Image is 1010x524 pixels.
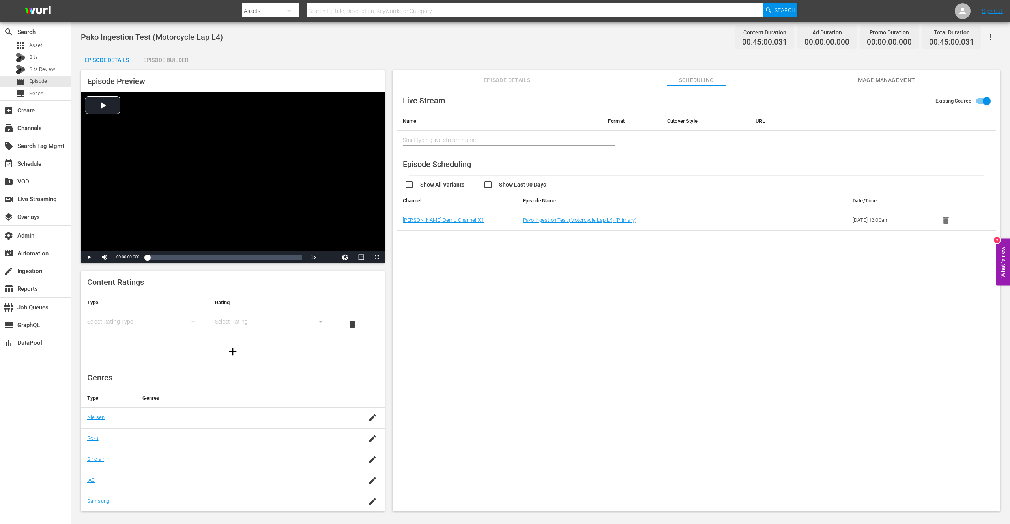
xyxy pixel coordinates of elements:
span: Bits [29,53,38,61]
span: Schedule [4,159,13,168]
span: Search Tag Mgmt [4,141,13,151]
span: Channels [4,124,13,133]
span: Series [16,89,25,98]
span: Asset [16,41,25,50]
span: 00:45:00.031 [929,38,974,47]
span: Series [29,90,43,97]
span: Pako Ingestion Test (Motorcycle Lap L4) [81,32,223,42]
th: Format [602,112,661,131]
div: Episode Builder [136,51,195,69]
th: Cutover Style [661,112,749,131]
div: Episode Details [77,51,136,69]
th: Channel [397,191,516,210]
a: Sinclair [87,456,104,462]
div: Ad Duration [804,27,849,38]
th: Type [81,389,136,408]
span: menu [5,6,14,16]
th: Date/Time [846,191,936,210]
img: ans4CAIJ8jUAAAAAAAAAAAAAAAAAAAAAAAAgQb4GAAAAAAAAAAAAAAAAAAAAAAAAJMjXAAAAAAAAAAAAAAAAAAAAAAAAgAT5G... [19,2,57,21]
span: 00:00:00.000 [804,38,849,47]
span: Reports [4,284,13,294]
th: Type [81,293,209,312]
div: Bits [16,53,25,62]
span: Search [774,3,795,17]
span: 00:00:00.000 [867,38,912,47]
span: Automation [4,249,13,258]
span: Overlays [4,212,13,222]
th: URL [749,112,984,131]
button: Play [81,251,97,263]
span: 00:45:00.031 [742,38,787,47]
a: Samsung [87,498,109,504]
a: Nielsen [87,414,105,420]
div: Progress Bar [147,255,302,260]
div: Bits Review [16,65,25,74]
button: Jump To Time [337,251,353,263]
span: Episode Preview [87,77,145,86]
th: Rating [209,293,337,312]
table: simple table [81,293,385,337]
td: [DATE] 12:00am [846,210,936,231]
a: [PERSON_NAME] Demo Channel X1 [403,217,484,223]
span: Episode Scheduling [403,159,471,169]
span: Episode [29,77,47,85]
span: Scheduling [667,75,726,85]
button: Playback Rate [306,251,322,263]
button: Mute [97,251,112,263]
div: 2 [994,237,1000,243]
span: VOD [4,177,13,186]
span: 00:00:00.000 [116,255,139,259]
span: Bits Review [29,65,55,73]
span: Admin [4,231,13,240]
span: DataPool [4,338,13,348]
span: Content Ratings [87,277,144,287]
div: Total Duration [929,27,974,38]
span: Episode Details [477,75,537,85]
a: Pako Ingestion Test (Motorcycle Lap L4) (Primary) [523,217,636,223]
span: delete [348,320,357,329]
span: Episode [16,77,25,86]
div: Video Player [81,92,385,263]
span: Live Streaming [4,195,13,204]
button: Episode Builder [136,51,195,66]
th: Episode Name [516,191,786,210]
span: Create [4,106,13,115]
span: Live Stream [403,96,445,105]
button: Picture-in-Picture [353,251,369,263]
div: Content Duration [742,27,787,38]
div: Promo Duration [867,27,912,38]
span: Asset [29,41,42,49]
button: Search [763,3,797,17]
span: Search [4,27,13,37]
span: Genres [87,373,112,382]
span: GraphQL [4,320,13,330]
button: Open Feedback Widget [996,239,1010,286]
a: Roku [87,435,99,441]
a: Sign Out [982,8,1003,14]
span: Ingestion [4,266,13,276]
a: IAB [87,477,95,483]
button: Fullscreen [369,251,385,263]
button: Episode Details [77,51,136,66]
th: Name [397,112,602,131]
span: Job Queues [4,303,13,312]
span: Existing Source [935,97,971,105]
button: delete [343,315,362,334]
th: Genres [136,389,352,408]
span: Image Management [856,75,915,85]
